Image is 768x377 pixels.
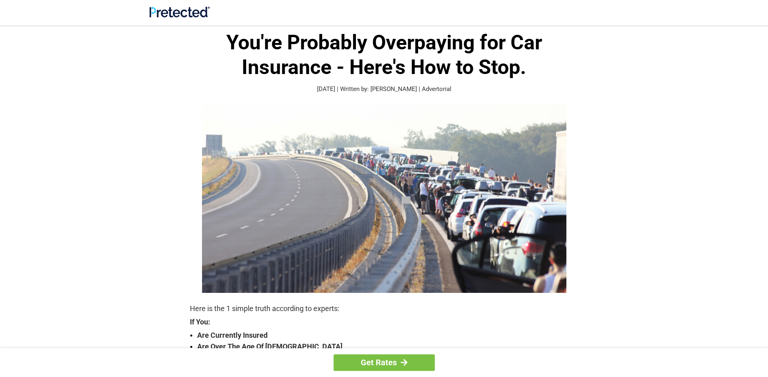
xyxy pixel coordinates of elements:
img: Site Logo [149,6,210,17]
a: Get Rates [334,354,435,371]
p: [DATE] | Written by: [PERSON_NAME] | Advertorial [190,85,579,94]
h1: You're Probably Overpaying for Car Insurance - Here's How to Stop. [190,30,579,80]
p: Here is the 1 simple truth according to experts: [190,303,579,314]
a: Site Logo [149,11,210,19]
strong: Are Currently Insured [197,330,579,341]
strong: If You: [190,318,579,326]
strong: Are Over The Age Of [DEMOGRAPHIC_DATA] [197,341,579,352]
